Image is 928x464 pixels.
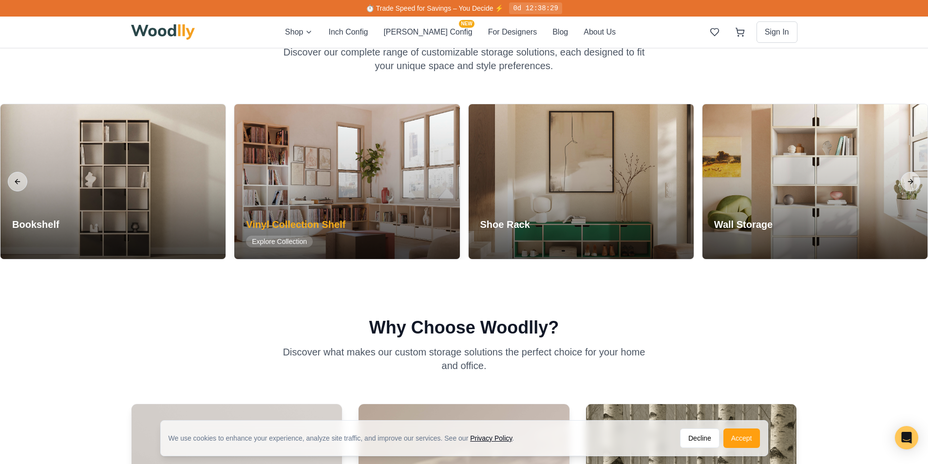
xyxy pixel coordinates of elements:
[328,26,368,38] button: Inch Config
[246,236,313,247] span: Explore Collection
[488,26,537,38] button: For Designers
[680,428,720,448] button: Decline
[277,345,651,372] p: Discover what makes our custom storage solutions the perfect choice for your home and office.
[366,4,503,12] span: ⏱️ Trade Speed for Savings – You Decide ⚡
[480,218,547,231] h3: Shoe Rack
[12,218,79,231] h3: Bookshelf
[714,218,781,231] h3: Wall Storage
[169,433,522,443] div: We use cookies to enhance your experience, analyze site traffic, and improve our services. See our .
[383,26,472,38] button: [PERSON_NAME] ConfigNEW
[470,434,512,442] a: Privacy Policy
[285,26,313,38] button: Shop
[131,318,797,337] h2: Why Choose Woodlly?
[895,426,918,449] div: Open Intercom Messenger
[552,26,568,38] button: Blog
[584,26,616,38] button: About Us
[757,21,797,43] button: Sign In
[509,2,562,14] div: 0d 12:38:29
[277,45,651,73] p: Discover our complete range of customizable storage solutions, each designed to fit your unique s...
[459,20,474,28] span: NEW
[246,218,345,231] h3: Vinyl Collection Shelf
[131,24,195,40] img: Woodlly
[723,428,760,448] button: Accept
